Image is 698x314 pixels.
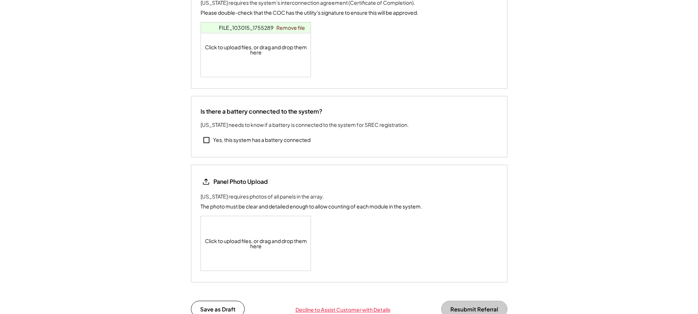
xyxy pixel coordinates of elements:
[213,136,311,144] div: Yes, this system has a battery connected
[219,24,293,31] a: FILE_103015_1755289988.pdf
[295,306,390,314] div: Decline to Assist Customer with Details
[201,203,422,210] div: The photo must be clear and detailed enough to allow counting of each module in the system.
[201,107,322,115] div: Is there a battery connected to the system?
[274,22,308,33] a: Remove file
[201,121,409,129] div: [US_STATE] needs to know if a battery is connected to the system for SREC registration.
[213,178,268,186] div: Panel Photo Upload
[201,216,311,271] div: Click to upload files, or drag and drop them here
[201,193,324,200] div: [US_STATE] requires photos of all panels in the array.
[201,22,311,77] div: Click to upload files, or drag and drop them here
[201,9,418,17] div: Please double-check that the COC has the utility's signature to ensure this will be approved.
